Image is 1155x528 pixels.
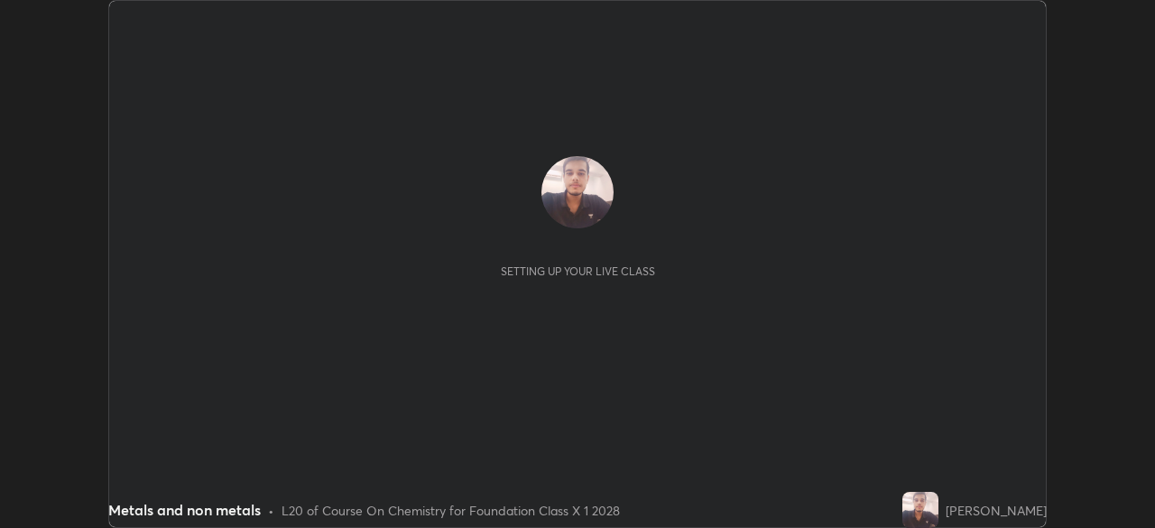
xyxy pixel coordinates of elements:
[501,264,655,278] div: Setting up your live class
[541,156,614,228] img: 73469f3a0533488fa98b30d297c2c94e.jpg
[282,501,620,520] div: L20 of Course On Chemistry for Foundation Class X 1 2028
[268,501,274,520] div: •
[946,501,1047,520] div: [PERSON_NAME]
[902,492,938,528] img: 73469f3a0533488fa98b30d297c2c94e.jpg
[108,499,261,521] div: Metals and non metals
